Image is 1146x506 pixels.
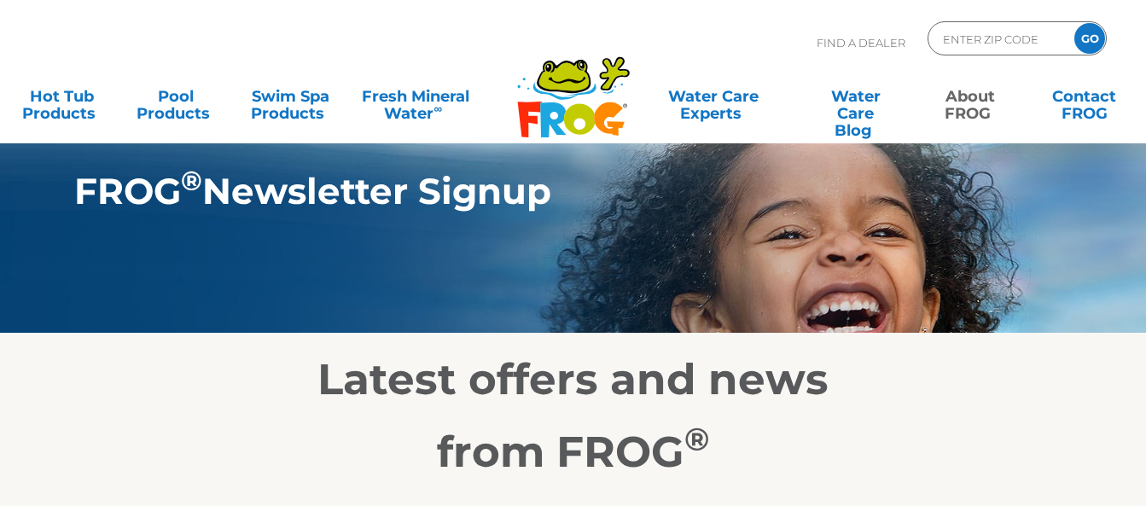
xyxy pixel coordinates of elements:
input: GO [1074,23,1105,54]
h2: from FROG [224,427,923,478]
input: Zip Code Form [941,26,1056,51]
img: Frog Products Logo [508,34,639,138]
a: Water CareExperts [642,79,786,113]
a: ContactFROG [1040,79,1129,113]
h2: Latest offers and news [224,354,923,405]
a: AboutFROG [926,79,1015,113]
sup: ∞ [433,102,442,115]
a: Water CareBlog [812,79,900,113]
a: PoolProducts [131,79,220,113]
h1: FROG Newsletter Signup [74,171,993,212]
a: Hot TubProducts [17,79,106,113]
p: Find A Dealer [817,21,905,64]
sup: ® [684,420,709,458]
sup: ® [181,165,202,197]
a: Swim SpaProducts [246,79,334,113]
a: Fresh MineralWater∞ [360,79,471,113]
